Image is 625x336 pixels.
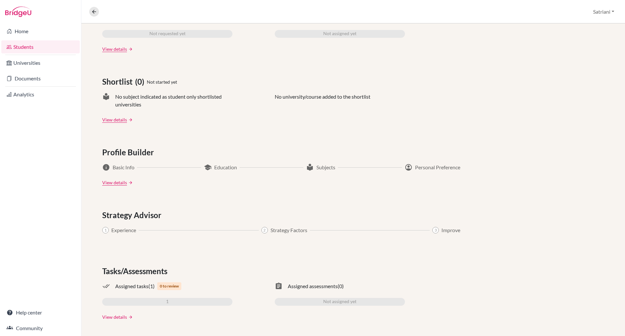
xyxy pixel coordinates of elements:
[102,76,135,88] span: Shortlist
[102,227,109,233] span: 1
[405,163,412,171] span: account_circle
[441,226,460,234] span: Improve
[275,282,283,290] span: assignment
[271,226,307,234] span: Strategy Factors
[102,209,164,221] span: Strategy Advisor
[338,282,344,290] span: (0)
[261,227,268,233] span: 2
[157,282,181,290] span: 0 to review
[102,179,127,186] a: View details
[127,118,133,122] a: arrow_forward
[102,147,157,158] span: Profile Builder
[102,93,110,108] span: local_library
[102,314,127,320] a: View details
[166,298,169,306] span: 1
[1,322,80,335] a: Community
[102,116,127,123] a: View details
[590,6,617,18] button: Satriani
[147,78,177,85] span: Not started yet
[5,7,31,17] img: Bridge-U
[316,163,335,171] span: Subjects
[111,226,136,234] span: Experience
[275,93,370,108] p: No university/course added to the shortlist
[1,56,80,69] a: Universities
[113,163,134,171] span: Basic Info
[115,93,232,108] span: No subject indicated as student only shortlisted universities
[127,180,133,185] a: arrow_forward
[102,163,110,171] span: info
[432,227,439,233] span: 3
[204,163,212,171] span: school
[135,76,147,88] span: (0)
[415,163,460,171] span: Personal Preference
[1,40,80,53] a: Students
[323,30,356,38] span: Not assigned yet
[102,265,170,277] span: Tasks/Assessments
[323,298,356,306] span: Not assigned yet
[127,315,133,319] a: arrow_forward
[288,282,338,290] span: Assigned assessments
[115,282,148,290] span: Assigned tasks
[127,47,133,51] a: arrow_forward
[102,46,127,52] a: View details
[214,163,237,171] span: Education
[1,72,80,85] a: Documents
[306,163,314,171] span: local_library
[102,282,110,290] span: done_all
[1,25,80,38] a: Home
[1,306,80,319] a: Help center
[1,88,80,101] a: Analytics
[148,282,155,290] span: (1)
[149,30,186,38] span: Not requested yet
